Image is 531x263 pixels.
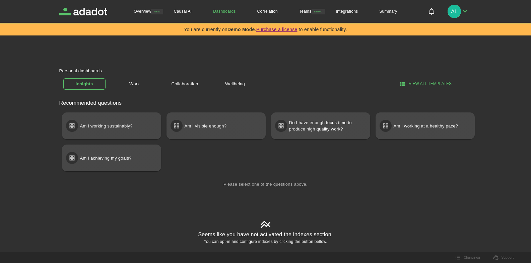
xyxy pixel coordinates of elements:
p: Am I visible enough? [185,120,227,132]
a: Collaboration [164,78,206,90]
h1: Insights [76,80,93,88]
a: Wellbeing [214,78,256,90]
a: Work [114,78,156,90]
p: You can opt-in and configure indexes by clicking the button bellow. [204,239,327,245]
button: Configure Indexes [222,250,309,261]
p: Do I have enough focus time to produce high quality work? [289,117,364,135]
a: Adadot Homepage [59,8,108,15]
p: Am I achieving my goals? [80,152,132,164]
h2: Recommended questions [59,99,122,107]
button: View all templates [383,78,469,89]
a: Purchase a license [256,27,297,32]
p: Seems like you have not activated the indexes section. [198,231,333,239]
a: Insights [63,78,106,90]
img: alice42 [448,5,461,18]
a: Support [489,253,518,263]
p: Personal dashboards [59,68,102,74]
div: You are currently on . to enable functionality. [184,27,347,32]
button: Notifications [423,3,440,19]
strong: Demo Mode [227,27,255,32]
p: Am I working at a healthy pace? [394,120,458,132]
p: Am I working sustainably? [80,120,133,132]
p: Please select one of the questions above. [223,181,308,188]
button: Changelog [452,253,484,263]
button: alice42 [445,3,472,20]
